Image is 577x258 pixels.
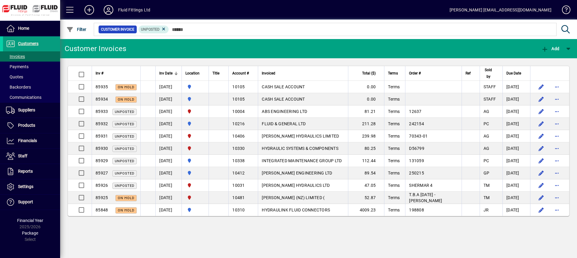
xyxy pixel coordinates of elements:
td: [DATE] [155,130,182,142]
td: [DATE] [502,179,530,192]
span: AUCKLAND [185,170,205,176]
td: [DATE] [155,93,182,105]
span: ABS ENGINEERING LTD [262,109,307,114]
div: Invoiced [262,70,344,77]
td: [DATE] [502,105,530,118]
span: 250215 [409,171,424,175]
button: More options [552,119,562,129]
a: Quotes [3,72,60,82]
span: HYDRAULINK FLUID CONNECTORS [262,208,330,212]
span: PC [484,158,489,163]
span: INTEGRATED MAINTENANCE GROUP LTD [262,158,342,163]
div: Title [212,70,225,77]
span: On hold [118,196,134,200]
span: FLUID FITTINGS CHRISTCHURCH [185,182,205,189]
td: 89.54 [348,167,384,179]
span: 10105 [232,97,245,102]
span: Unposted [115,147,134,151]
td: [DATE] [155,167,182,179]
button: More options [552,193,562,202]
span: Suppliers [18,108,35,112]
button: Edit [536,168,546,178]
div: Sold by [484,67,499,80]
span: CASH SALE ACCOUNT [262,84,305,89]
span: Communications [6,95,41,100]
div: Fluid Fittings Ltd [118,5,150,15]
span: 85848 [96,208,108,212]
span: Unposted [115,184,134,188]
span: [PERSON_NAME] HYDRAULICS LTD [262,183,330,188]
button: Profile [99,5,118,15]
span: 85925 [96,195,108,200]
span: Customer Invoice [101,26,134,32]
a: Settings [3,179,60,194]
span: 85930 [96,146,108,151]
span: 85935 [96,84,108,89]
td: [DATE] [155,204,182,216]
a: Backorders [3,82,60,92]
span: HYDRAULIC SYSTEMS & COMPONENTS [262,146,338,151]
span: Sold by [484,67,493,80]
span: 85927 [96,171,108,175]
span: Account # [232,70,249,77]
span: Support [18,199,33,204]
td: [DATE] [502,118,530,130]
a: Home [3,21,60,36]
span: Ref [466,70,471,77]
span: Terms [388,158,400,163]
button: Edit [536,131,546,141]
span: 85933 [96,109,108,114]
span: Terms [388,208,400,212]
span: Add [541,46,559,51]
span: Payments [6,64,29,69]
span: STAFF [484,97,496,102]
span: 10105 [232,84,245,89]
a: Reports [3,164,60,179]
span: Unposted [115,159,134,163]
span: Home [18,26,29,31]
span: Total ($) [362,70,376,77]
div: Inv Date [159,70,178,77]
button: Edit [536,144,546,153]
a: Financials [3,133,60,148]
button: Edit [536,205,546,215]
span: Financials [18,138,37,143]
span: Terms [388,109,400,114]
span: [PERSON_NAME] (NZ) LIMITED ( [262,195,325,200]
span: SHERMAR 4 [409,183,432,188]
span: 85932 [96,121,108,126]
button: Edit [536,181,546,190]
span: Quotes [6,74,23,79]
a: Payments [3,62,60,72]
button: More options [552,144,562,153]
td: 239.98 [348,130,384,142]
button: Edit [536,107,546,116]
span: Terms [388,84,400,89]
div: Inv # [96,70,137,77]
span: FLUID FITTINGS CHRISTCHURCH [185,108,205,115]
span: 10216 [232,121,245,126]
span: Location [185,70,200,77]
span: 10338 [232,158,245,163]
span: AUCKLAND [185,83,205,90]
a: Support [3,195,60,210]
span: Filter [66,27,87,32]
span: AG [484,146,490,151]
td: 4009.23 [348,204,384,216]
div: Customer Invoices [65,44,126,53]
td: [DATE] [502,204,530,216]
td: [DATE] [155,142,182,155]
span: FLUID FITTINGS CHRISTCHURCH [185,194,205,201]
span: STAFF [484,84,496,89]
span: 10310 [232,208,245,212]
span: T.B.A [DATE] - [PERSON_NAME] [409,192,442,203]
span: Products [18,123,35,128]
div: Ref [466,70,476,77]
span: PC [484,121,489,126]
td: [DATE] [502,142,530,155]
span: GP [484,171,490,175]
div: Account # [232,70,254,77]
button: Edit [536,94,546,104]
td: [DATE] [155,118,182,130]
span: Due Date [506,70,521,77]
